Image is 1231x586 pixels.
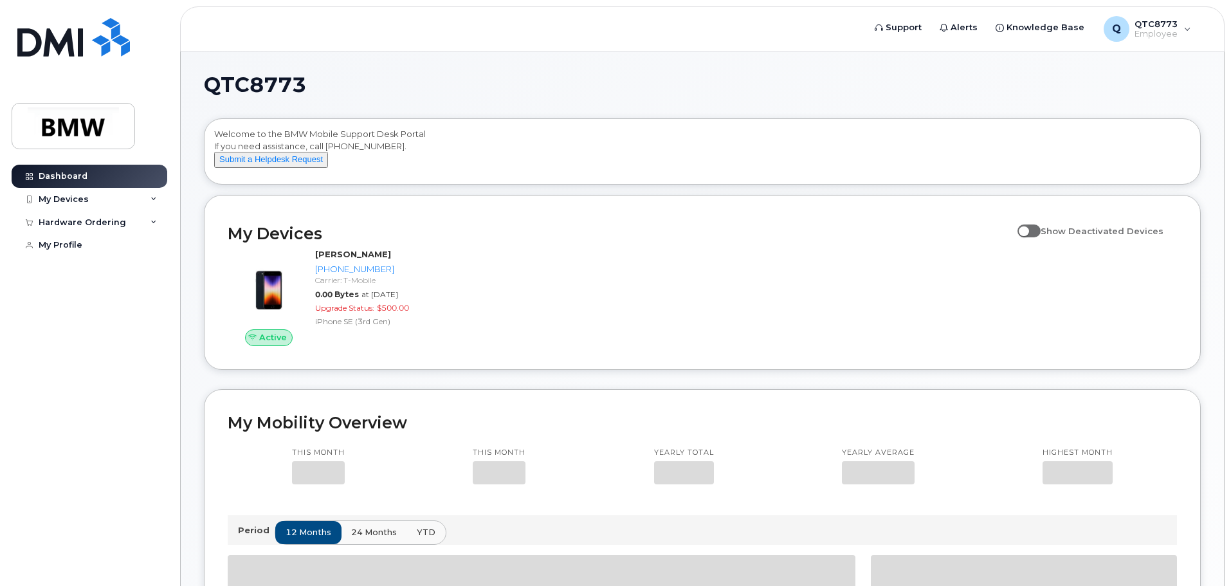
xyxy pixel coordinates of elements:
[292,448,345,458] p: This month
[228,413,1177,432] h2: My Mobility Overview
[842,448,915,458] p: Yearly average
[214,152,328,168] button: Submit a Helpdesk Request
[315,263,448,275] div: [PHONE_NUMBER]
[361,289,398,299] span: at [DATE]
[315,289,359,299] span: 0.00 Bytes
[473,448,525,458] p: This month
[315,275,448,286] div: Carrier: T-Mobile
[238,524,275,536] p: Period
[315,303,374,313] span: Upgrade Status:
[238,255,300,316] img: image20231002-3703462-1angbar.jpeg
[417,526,435,538] span: YTD
[228,248,453,346] a: Active[PERSON_NAME][PHONE_NUMBER]Carrier: T-Mobile0.00 Bytesat [DATE]Upgrade Status:$500.00iPhone...
[654,448,714,458] p: Yearly total
[259,331,287,343] span: Active
[1017,219,1028,229] input: Show Deactivated Devices
[315,316,448,327] div: iPhone SE (3rd Gen)
[377,303,409,313] span: $500.00
[204,75,306,95] span: QTC8773
[1043,448,1113,458] p: Highest month
[1041,226,1163,236] span: Show Deactivated Devices
[214,154,328,164] a: Submit a Helpdesk Request
[228,224,1011,243] h2: My Devices
[315,249,391,259] strong: [PERSON_NAME]
[351,526,397,538] span: 24 months
[214,128,1190,179] div: Welcome to the BMW Mobile Support Desk Portal If you need assistance, call [PHONE_NUMBER].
